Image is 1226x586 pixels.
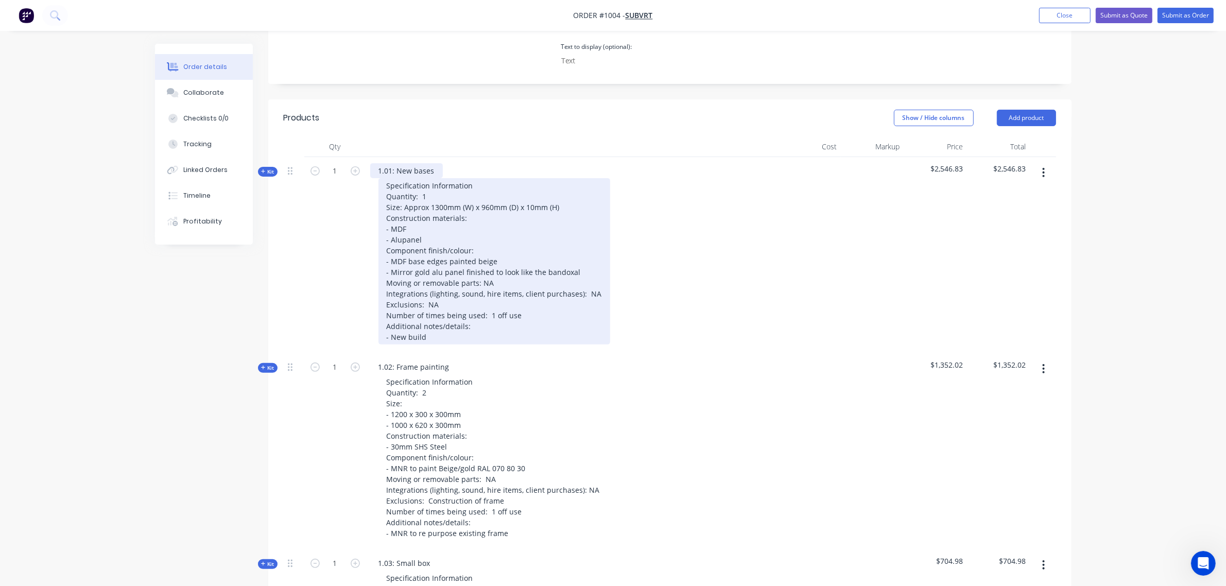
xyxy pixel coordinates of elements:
[103,321,154,363] button: News
[14,347,37,354] span: Home
[258,167,278,177] div: Kit
[183,140,212,149] div: Tracking
[967,136,1030,157] div: Total
[51,321,103,363] button: Messages
[778,136,841,157] div: Cost
[10,122,196,161] div: Ask a questionAI Agent and team can help
[284,112,320,124] div: Products
[1096,8,1152,23] button: Submit as Quote
[304,136,366,157] div: Qty
[183,88,224,97] div: Collaborate
[21,130,172,141] div: Ask a question
[21,249,166,260] div: Factory Weekly Updates - [DATE]
[908,359,963,370] span: $1,352.02
[626,11,653,21] a: Subvrt
[21,232,72,243] div: New feature
[154,321,206,363] button: Help
[261,364,274,372] span: Kit
[155,209,253,234] button: Profitability
[556,53,678,68] input: Text
[574,11,626,21] span: Order #1004 -
[183,191,211,200] div: Timeline
[894,110,974,126] button: Show / Hide columns
[908,556,963,566] span: $704.98
[971,359,1026,370] span: $1,352.02
[261,560,274,568] span: Kit
[261,168,274,176] span: Kit
[21,262,166,273] div: Hey, Factory pro there👋
[155,106,253,131] button: Checklists 0/0
[370,163,443,178] div: 1.01: New bases
[183,62,227,72] div: Order details
[21,91,185,108] p: How can we help?
[155,157,253,183] button: Linked Orders
[155,183,253,209] button: Timeline
[21,296,185,306] h2: Factory Feature Walkthroughs
[378,178,610,344] div: Specification Information Quantity: 1 Size: Approx 1300mm (W) x 960mm (D) x 10mm (H) Construction...
[258,559,278,569] div: Kit
[183,114,229,123] div: Checklists 0/0
[997,110,1056,126] button: Add product
[904,136,968,157] div: Price
[21,175,185,185] h2: Have an idea or feature request?
[1158,8,1214,23] button: Submit as Order
[21,141,172,152] div: AI Agent and team can help
[370,359,458,374] div: 1.02: Frame painting
[155,54,253,80] button: Order details
[378,374,608,541] div: Specification Information Quantity: 2 Size: - 1200 x 300 x 300mm - 1000 x 620 x 300mm Constructio...
[177,16,196,35] div: Close
[21,20,82,36] img: logo
[1039,8,1091,23] button: Close
[172,347,188,354] span: Help
[183,165,228,175] div: Linked Orders
[21,73,185,91] p: Hi [PERSON_NAME]
[155,131,253,157] button: Tracking
[1191,551,1216,576] iframe: Intercom live chat
[19,8,34,23] img: Factory
[561,42,632,51] label: Text to display (optional):
[971,163,1026,174] span: $2,546.83
[155,80,253,106] button: Collaborate
[908,163,963,174] span: $2,546.83
[21,189,185,210] button: Share it with us
[76,232,130,243] div: Improvement
[10,223,196,282] div: New featureImprovementFactory Weekly Updates - [DATE]Hey, Factory pro there👋
[971,556,1026,566] span: $704.98
[841,136,904,157] div: Markup
[119,347,139,354] span: News
[370,556,439,571] div: 1.03: Small box
[60,347,95,354] span: Messages
[258,363,278,373] div: Kit
[183,217,222,226] div: Profitability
